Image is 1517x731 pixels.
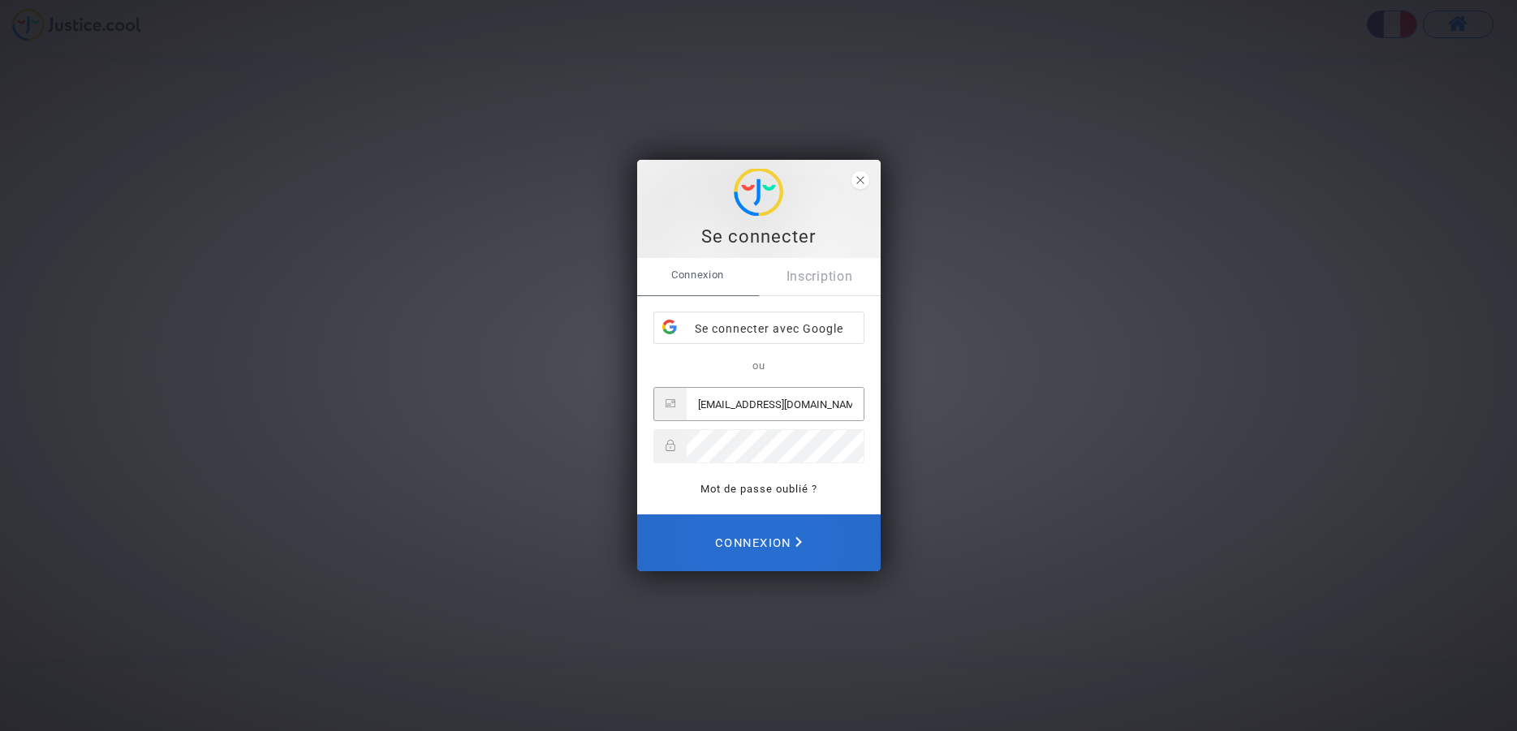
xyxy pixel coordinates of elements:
span: Connexion [637,258,759,292]
a: Mot de passe oublié ? [700,483,817,495]
button: Connexion [637,514,881,571]
div: Se connecter avec Google [654,312,864,345]
span: ou [752,359,765,372]
span: close [851,171,869,189]
span: Connexion [715,525,802,561]
input: Password [687,430,864,462]
input: Email [687,388,864,420]
a: Inscription [759,258,881,295]
div: Se connecter [646,225,872,249]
